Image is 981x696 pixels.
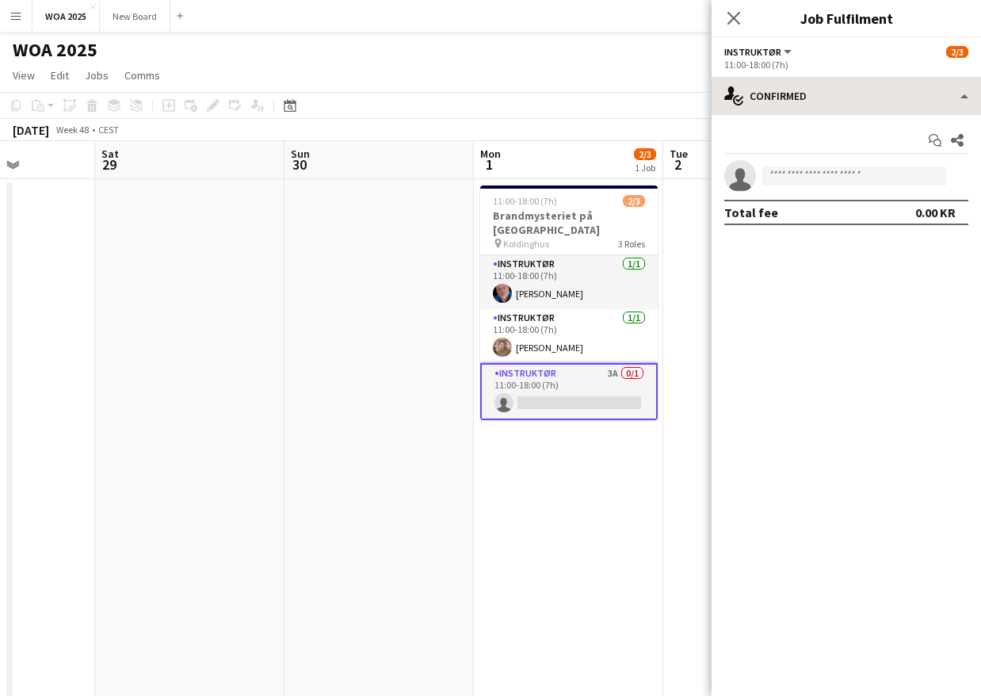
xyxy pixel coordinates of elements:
[480,147,501,161] span: Mon
[6,65,41,86] a: View
[724,59,968,71] div: 11:00-18:00 (7h)
[480,363,658,420] app-card-role: Instruktør3A0/111:00-18:00 (7h)
[98,124,119,136] div: CEST
[13,38,97,62] h1: WOA 2025
[85,68,109,82] span: Jobs
[480,309,658,363] app-card-role: Instruktør1/111:00-18:00 (7h)[PERSON_NAME]
[51,68,69,82] span: Edit
[101,147,119,161] span: Sat
[288,155,310,174] span: 30
[724,46,794,58] button: Instruktør
[480,185,658,420] app-job-card: 11:00-18:00 (7h)2/3Brandmysteriet på [GEOGRAPHIC_DATA] Koldinghus3 RolesInstruktør1/111:00-18:00 ...
[99,155,119,174] span: 29
[493,195,557,207] span: 11:00-18:00 (7h)
[32,1,100,32] button: WOA 2025
[634,148,656,160] span: 2/3
[478,155,501,174] span: 1
[13,68,35,82] span: View
[670,147,688,161] span: Tue
[78,65,115,86] a: Jobs
[712,77,981,115] div: Confirmed
[724,46,781,58] span: Instruktør
[915,205,956,220] div: 0.00 KR
[291,147,310,161] span: Sun
[503,238,549,250] span: Koldinghus
[618,238,645,250] span: 3 Roles
[480,255,658,309] app-card-role: Instruktør1/111:00-18:00 (7h)[PERSON_NAME]
[724,205,778,220] div: Total fee
[480,208,658,237] h3: Brandmysteriet på [GEOGRAPHIC_DATA]
[946,46,968,58] span: 2/3
[13,122,49,138] div: [DATE]
[124,68,160,82] span: Comms
[712,8,981,29] h3: Job Fulfilment
[118,65,166,86] a: Comms
[100,1,170,32] button: New Board
[44,65,75,86] a: Edit
[52,124,92,136] span: Week 48
[635,162,655,174] div: 1 Job
[667,155,688,174] span: 2
[623,195,645,207] span: 2/3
